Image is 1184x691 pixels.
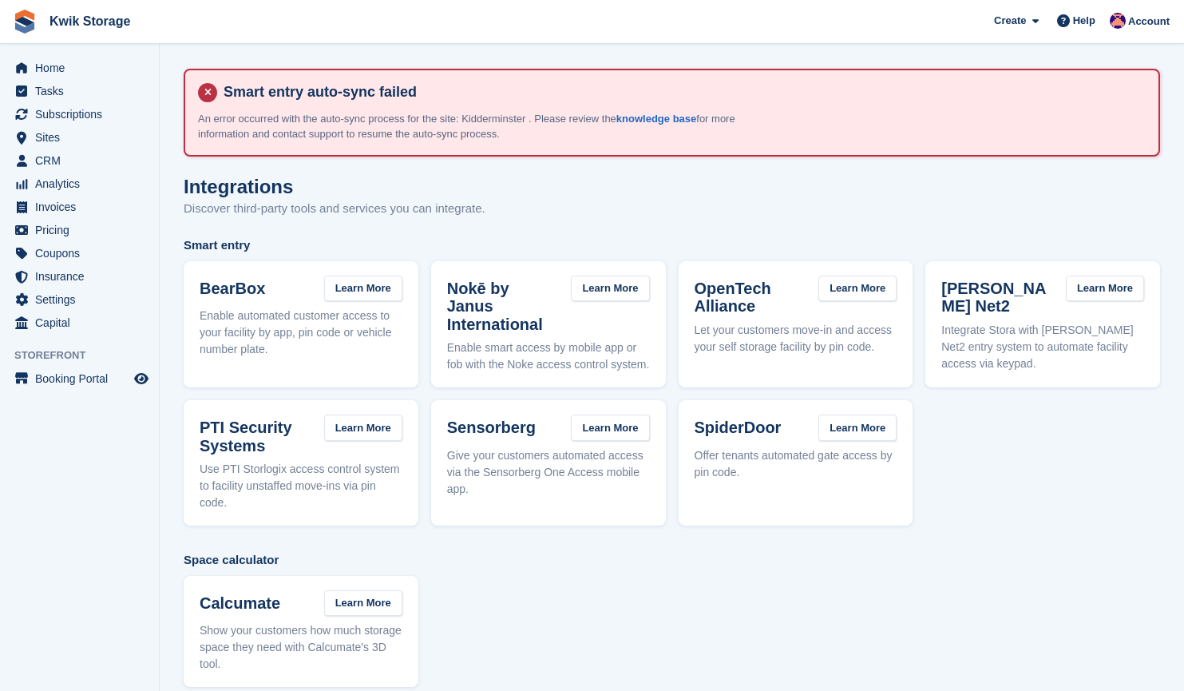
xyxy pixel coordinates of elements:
a: menu [8,367,151,390]
h3: PTI Security Systems [200,419,307,455]
a: Learn More [324,415,402,441]
a: menu [8,288,151,311]
p: An error occurred with the auto-sync process for the site: Kidderminster . Please review the for ... [198,111,757,142]
h3: Sensorberg [447,419,536,437]
a: menu [8,196,151,218]
span: Pricing [35,219,131,241]
span: Analytics [35,173,131,195]
p: Enable automated customer access to your facility by app, pin code or vehicle number plate. [200,308,402,358]
p: Let your customers move-in and access your self storage facility by pin code. [695,322,897,355]
p: Show your customers how much storage space they need with Calcumate's 3D tool. [200,622,402,673]
a: Learn More [571,276,649,302]
a: Learn More [324,590,402,617]
span: Settings [35,288,131,311]
h3: Nokē by Janus International [447,280,554,334]
p: Integrate Stora with [PERSON_NAME] Net2 entry system to automate facility access via keypad. [941,322,1144,372]
a: menu [8,149,151,172]
a: Learn More [818,415,897,441]
a: knowledge base [616,113,696,125]
a: Learn More [571,415,649,441]
span: Home [35,57,131,79]
a: Learn More [1066,276,1144,302]
p: Use PTI Storlogix access control system to facility unstaffed move-ins via pin code. [200,461,402,511]
h3: Calcumate [200,594,280,613]
h3: BearBox [200,280,265,298]
p: Give your customers automated access via the Sensorberg One Access mobile app. [447,447,650,498]
img: Jade Stanley [1110,13,1126,29]
a: Kwik Storage [43,8,137,34]
a: menu [8,57,151,79]
a: menu [8,242,151,264]
h4: Smart entry auto-sync failed [217,83,1146,101]
p: Enable smart access by mobile app or fob with the Noke access control system. [447,340,650,373]
span: Account [1128,14,1170,30]
span: Sites [35,126,131,149]
span: Subscriptions [35,103,131,125]
span: Storefront [14,347,159,363]
a: Learn More [324,276,402,302]
span: Invoices [35,196,131,218]
a: menu [8,126,151,149]
h3: [PERSON_NAME] Net2 [941,280,1048,316]
p: Offer tenants automated gate access by pin code. [695,447,897,481]
span: Insurance [35,265,131,288]
a: menu [8,173,151,195]
span: CRM [35,149,131,172]
span: Create [994,13,1026,29]
span: Smart entry [184,236,1160,255]
span: Tasks [35,80,131,102]
h1: Integrations [184,176,485,197]
span: Booking Portal [35,367,131,390]
a: menu [8,80,151,102]
span: Coupons [35,242,131,264]
h3: OpenTech Alliance [695,280,802,316]
a: menu [8,312,151,334]
a: Preview store [132,369,151,388]
span: Space calculator [184,551,1160,570]
span: Help [1073,13,1095,29]
p: Discover third-party tools and services you can integrate. [184,200,485,218]
span: Capital [35,312,131,334]
a: menu [8,219,151,241]
img: stora-icon-8386f47178a22dfd0bd8f6a31ec36ba5ce8667c1dd55bd0f319d3a0aa187defe.svg [13,10,37,34]
a: menu [8,265,151,288]
h3: SpiderDoor [695,419,782,437]
a: Learn More [818,276,897,302]
a: menu [8,103,151,125]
